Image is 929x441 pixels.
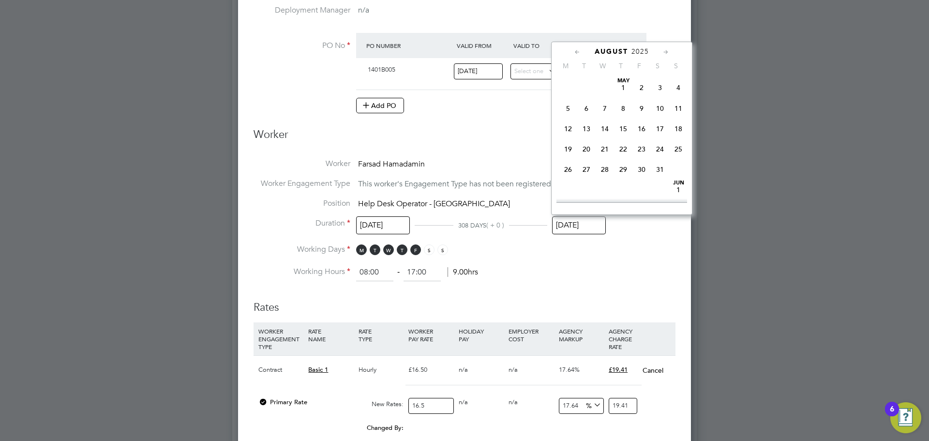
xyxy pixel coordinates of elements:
[256,322,306,355] div: WORKER ENGAGEMENT TYPE
[559,160,577,179] span: 26
[596,120,614,138] span: 14
[406,356,456,384] div: £16.50
[648,61,667,70] span: S
[593,61,612,70] span: W
[614,140,632,158] span: 22
[632,78,651,97] span: 2
[651,160,669,179] span: 31
[358,5,369,15] span: n/a
[614,160,632,179] span: 29
[356,322,406,348] div: RATE TYPE
[651,120,669,138] span: 17
[356,98,404,113] button: Add PO
[254,198,350,209] label: Position
[609,365,628,374] span: £19.41
[667,61,685,70] span: S
[509,398,518,406] span: n/a
[356,264,393,281] input: 08:00
[606,322,640,355] div: AGENCY CHARGE RATE
[631,47,649,56] span: 2025
[559,120,577,138] span: 12
[583,399,602,410] span: %
[577,140,596,158] span: 20
[614,78,632,97] span: 1
[890,409,894,422] div: 6
[306,322,356,348] div: RATE NAME
[577,160,596,179] span: 27
[632,99,651,118] span: 9
[632,140,651,158] span: 23
[254,128,675,150] h3: Worker
[556,61,575,70] span: M
[308,365,328,374] span: Basic 1
[406,322,456,348] div: WORKER PAY RATE
[614,78,632,83] span: May
[559,365,580,374] span: 17.64%
[254,244,350,255] label: Working Days
[632,160,651,179] span: 30
[577,120,596,138] span: 13
[595,47,628,56] span: August
[669,181,688,185] span: Jun
[356,356,406,384] div: Hourly
[256,356,306,384] div: Contract
[614,120,632,138] span: 15
[486,221,504,229] span: ( + 0 )
[669,78,688,97] span: 4
[556,322,606,348] div: AGENCY MARKUP
[356,216,410,234] input: Select one
[454,37,511,54] div: Valid From
[642,365,664,375] button: Cancel
[559,99,577,118] span: 5
[612,61,630,70] span: T
[559,140,577,158] span: 19
[669,181,688,199] span: 1
[458,221,486,229] span: 308 DAYS
[630,61,648,70] span: F
[651,78,669,97] span: 3
[410,244,421,255] span: F
[370,244,380,255] span: T
[424,244,435,255] span: S
[669,120,688,138] span: 18
[651,99,669,118] span: 10
[254,41,350,51] label: PO No
[510,63,559,79] input: Select one
[404,264,441,281] input: 17:00
[577,99,596,118] span: 6
[552,216,606,234] input: Select one
[358,199,510,209] span: Help Desk Operator - [GEOGRAPHIC_DATA]
[356,244,367,255] span: M
[890,402,921,433] button: Open Resource Center, 6 new notifications
[448,267,478,277] span: 9.00hrs
[256,419,406,437] div: Changed By:
[459,365,468,374] span: n/a
[596,99,614,118] span: 7
[397,244,407,255] span: T
[254,159,350,169] label: Worker
[254,291,675,315] h3: Rates
[632,120,651,138] span: 16
[509,365,518,374] span: n/a
[456,322,506,348] div: HOLIDAY PAY
[669,140,688,158] span: 25
[669,99,688,118] span: 11
[383,244,394,255] span: W
[254,267,350,277] label: Working Hours
[651,140,669,158] span: 24
[395,267,402,277] span: ‐
[506,322,556,348] div: EMPLOYER COST
[258,398,307,406] span: Primary Rate
[567,37,624,54] div: Expiry
[575,61,593,70] span: T
[437,244,448,255] span: S
[511,37,568,54] div: Valid To
[596,140,614,158] span: 21
[368,65,395,74] span: 1401B005
[454,63,503,79] input: Select one
[358,179,601,189] span: This worker's Engagement Type has not been registered by its Agency.
[364,37,454,54] div: PO Number
[254,179,350,189] label: Worker Engagement Type
[358,159,425,169] span: Farsad Hamadamin
[254,218,350,228] label: Duration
